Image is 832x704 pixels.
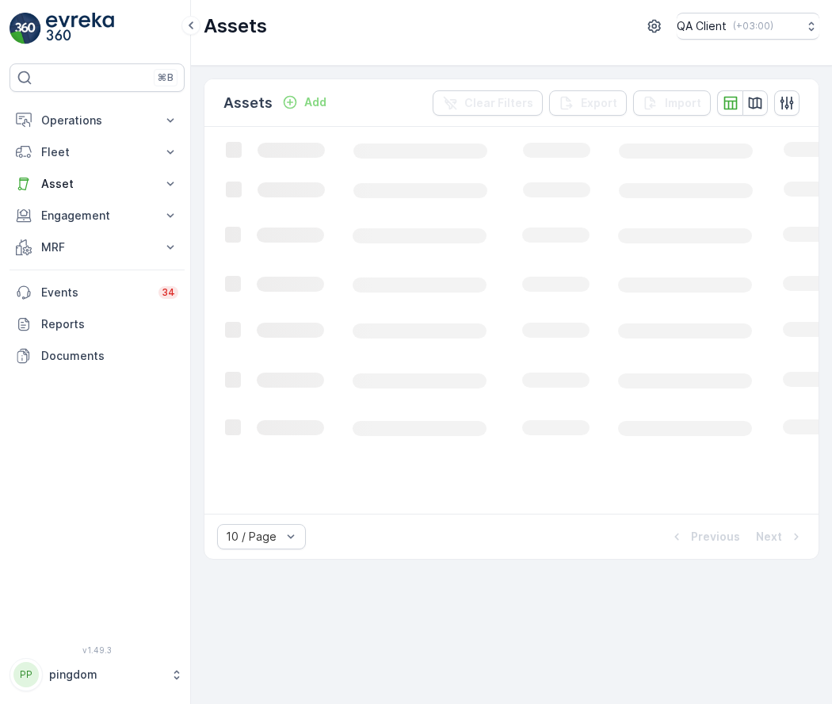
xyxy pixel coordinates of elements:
[41,316,178,332] p: Reports
[10,136,185,168] button: Fleet
[10,105,185,136] button: Operations
[41,176,153,192] p: Asset
[549,90,627,116] button: Export
[10,340,185,372] a: Documents
[10,168,185,200] button: Asset
[276,93,333,112] button: Add
[754,527,806,546] button: Next
[677,18,727,34] p: QA Client
[633,90,711,116] button: Import
[433,90,543,116] button: Clear Filters
[41,348,178,364] p: Documents
[162,286,175,299] p: 34
[10,277,185,308] a: Events34
[10,200,185,231] button: Engagement
[223,92,273,114] p: Assets
[49,667,162,683] p: pingdom
[41,144,153,160] p: Fleet
[581,95,617,111] p: Export
[677,13,819,40] button: QA Client(+03:00)
[464,95,533,111] p: Clear Filters
[10,658,185,691] button: PPpingdom
[10,645,185,655] span: v 1.49.3
[46,13,114,44] img: logo_light-DOdMpM7g.png
[756,529,782,545] p: Next
[41,285,149,300] p: Events
[10,13,41,44] img: logo
[13,662,39,687] div: PP
[665,95,701,111] p: Import
[691,529,740,545] p: Previous
[667,527,742,546] button: Previous
[10,308,185,340] a: Reports
[158,71,174,84] p: ⌘B
[204,13,267,39] p: Assets
[304,94,326,110] p: Add
[733,20,773,33] p: ( +03:00 )
[41,239,153,255] p: MRF
[10,231,185,263] button: MRF
[41,208,153,224] p: Engagement
[41,113,153,128] p: Operations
